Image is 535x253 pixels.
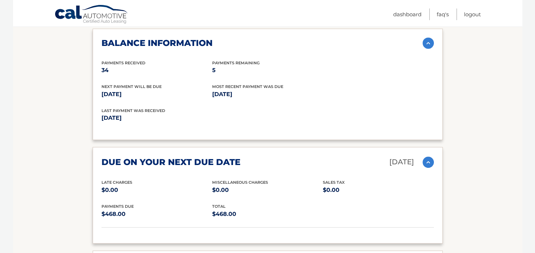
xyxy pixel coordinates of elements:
[437,8,449,20] a: FAQ's
[101,113,268,123] p: [DATE]
[101,108,165,113] span: Last Payment was received
[101,89,212,99] p: [DATE]
[323,185,434,195] p: $0.00
[212,204,226,209] span: total
[101,185,212,195] p: $0.00
[423,37,434,49] img: accordion-active.svg
[423,157,434,168] img: accordion-active.svg
[101,84,162,89] span: Next Payment will be due
[464,8,481,20] a: Logout
[212,180,268,185] span: Miscellaneous Charges
[393,8,421,20] a: Dashboard
[101,60,145,65] span: Payments Received
[101,38,213,48] h2: balance information
[323,180,345,185] span: Sales Tax
[101,204,134,209] span: Payments Due
[212,185,323,195] p: $0.00
[212,209,323,219] p: $468.00
[212,60,260,65] span: Payments Remaining
[54,5,129,25] a: Cal Automotive
[212,84,283,89] span: Most Recent Payment Was Due
[101,65,212,75] p: 34
[212,89,323,99] p: [DATE]
[101,157,240,167] h2: due on your next due date
[389,156,414,168] p: [DATE]
[212,65,323,75] p: 5
[101,209,212,219] p: $468.00
[101,180,132,185] span: Late Charges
